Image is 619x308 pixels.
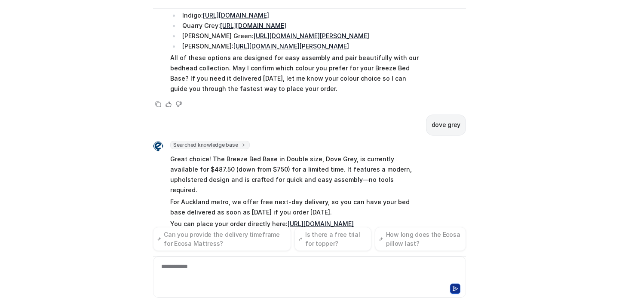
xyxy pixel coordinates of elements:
a: [URL][DOMAIN_NAME] [220,22,286,29]
a: [URL][DOMAIN_NAME] [288,220,354,227]
p: All of these options are designed for easy assembly and pair beautifully with our bedhead collect... [170,53,422,94]
p: You can place your order directly here: [170,219,422,229]
button: Is there a free trial for topper? [294,227,371,251]
span: Searched knowledge base [170,141,250,149]
p: Great choice! The Breeze Bed Base in Double size, Dove Grey, is currently available for $487.50 (... [170,154,422,195]
li: [PERSON_NAME]: [180,41,422,51]
p: For Auckland metro, we offer free next-day delivery, so you can have your bed base delivered as s... [170,197,422,217]
button: Can you provide the delivery timeframe for Ecosa Mattress? [153,227,291,251]
a: [URL][DOMAIN_NAME][PERSON_NAME] [233,42,349,50]
img: Widget [153,141,163,151]
li: Quarry Grey: [180,21,422,31]
a: [URL][DOMAIN_NAME] [203,12,269,19]
li: Indigo: [180,10,422,21]
button: How long does the Ecosa pillow last? [375,227,466,251]
p: dove grey [432,120,460,130]
li: [PERSON_NAME] Green: [180,31,422,41]
a: [URL][DOMAIN_NAME][PERSON_NAME] [254,32,369,39]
